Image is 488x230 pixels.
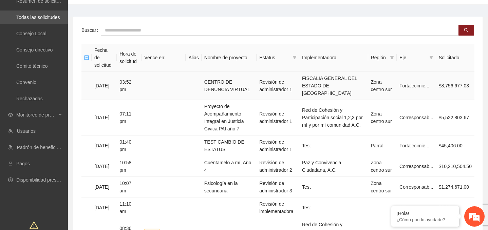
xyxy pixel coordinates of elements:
td: Test [299,197,368,218]
td: Cuéntamelo a mí, Año 4 [202,156,257,177]
a: Comité técnico [16,63,48,69]
td: Revisión de administrador 3 [257,177,299,197]
span: Estatus [259,54,290,61]
td: Zona centro sur [368,100,397,135]
td: Revisión de administrador 1 [257,135,299,156]
a: Todas las solicitudes [16,15,60,20]
div: Minimizar ventana de chat en vivo [111,3,128,20]
td: Test [299,135,368,156]
td: Red de Cohesión y Participación social 1,2,3 por mí y por mí comunidad A.C. [299,100,368,135]
td: [DATE] [92,197,117,218]
a: Padrón de beneficiarios [17,145,67,150]
div: Chatee con nosotros ahora [35,35,114,43]
td: $5,522,803.67 [436,100,474,135]
span: Estamos en línea. [39,76,94,144]
span: Corresponsab... [399,115,433,120]
span: filter [293,56,297,60]
span: filter [390,56,394,60]
div: ¡Hola! [396,211,454,216]
span: Fortalecimie... [399,83,429,88]
td: Zona centro sur [368,177,397,197]
button: search [458,25,474,36]
span: Corresponsab... [399,184,433,190]
td: Proyecto de Acompañamiento Integral en Justicia Cívica PAI año 7 [202,100,257,135]
td: Revisión de implementadora [257,197,299,218]
span: eye [8,112,13,117]
span: Fortalecimie... [399,143,429,148]
a: Pagos [16,161,30,166]
td: Psicología en la secundaria [202,177,257,197]
a: Consejo directivo [16,47,53,53]
a: Rechazadas [16,96,43,101]
td: 01:40 pm [117,135,142,156]
td: Zona centro sur [368,156,397,177]
td: [DATE] [92,156,117,177]
td: [DATE] [92,72,117,100]
textarea: Escriba su mensaje y pulse “Intro” [3,156,129,180]
th: Hora de solicitud [117,44,142,72]
span: filter [428,53,435,63]
a: Consejo Local [16,31,46,36]
th: Alias [186,44,201,72]
td: TEST CAMBIO DE ESTATUS [202,135,257,156]
td: N/A [397,197,436,218]
th: Solicitado [436,44,474,72]
a: Convenio [16,80,36,85]
td: 10:07 am [117,177,142,197]
a: Disponibilidad presupuestal [16,177,74,183]
td: Revisión de administrador 1 [257,72,299,100]
td: $8,756,677.03 [436,72,474,100]
span: Monitoreo de proyectos [16,108,56,122]
th: Vence en: [142,44,186,72]
td: [DATE] [92,135,117,156]
th: Implementadora [299,44,368,72]
td: CENTRO DE DENUNCIA VIRTUAL [202,72,257,100]
td: Revisión de administrador 2 [257,156,299,177]
span: Región [371,54,388,61]
td: Paz y Convivencia Ciudadana, A.C. [299,156,368,177]
td: Revisión de administrador 1 [257,100,299,135]
td: $1,274,671.00 [436,177,474,197]
span: Eje [399,54,427,61]
span: filter [389,53,395,63]
td: Zona centro sur [368,72,397,100]
span: Corresponsab... [399,164,433,169]
a: Usuarios [17,128,36,134]
td: [DATE] [92,177,117,197]
span: search [464,28,469,33]
span: filter [291,53,298,63]
p: ¿Cómo puedo ayudarte? [396,217,454,222]
td: Test [299,177,368,197]
td: 03:52 pm [117,72,142,100]
td: $0.00 [436,197,474,218]
td: 11:10 am [117,197,142,218]
td: $45,406.00 [436,135,474,156]
td: 10:58 pm [117,156,142,177]
td: FISCALIA GENERAL DEL ESTADO DE [GEOGRAPHIC_DATA] [299,72,368,100]
td: 07:11 pm [117,100,142,135]
span: warning [30,221,38,230]
td: Parral [368,135,397,156]
span: filter [429,56,433,60]
label: Buscar [81,25,101,36]
td: [DATE] [92,100,117,135]
th: Fecha de solicitud [92,44,117,72]
span: minus-square [84,55,89,60]
th: Nombre de proyecto [202,44,257,72]
td: $10,210,504.50 [436,156,474,177]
